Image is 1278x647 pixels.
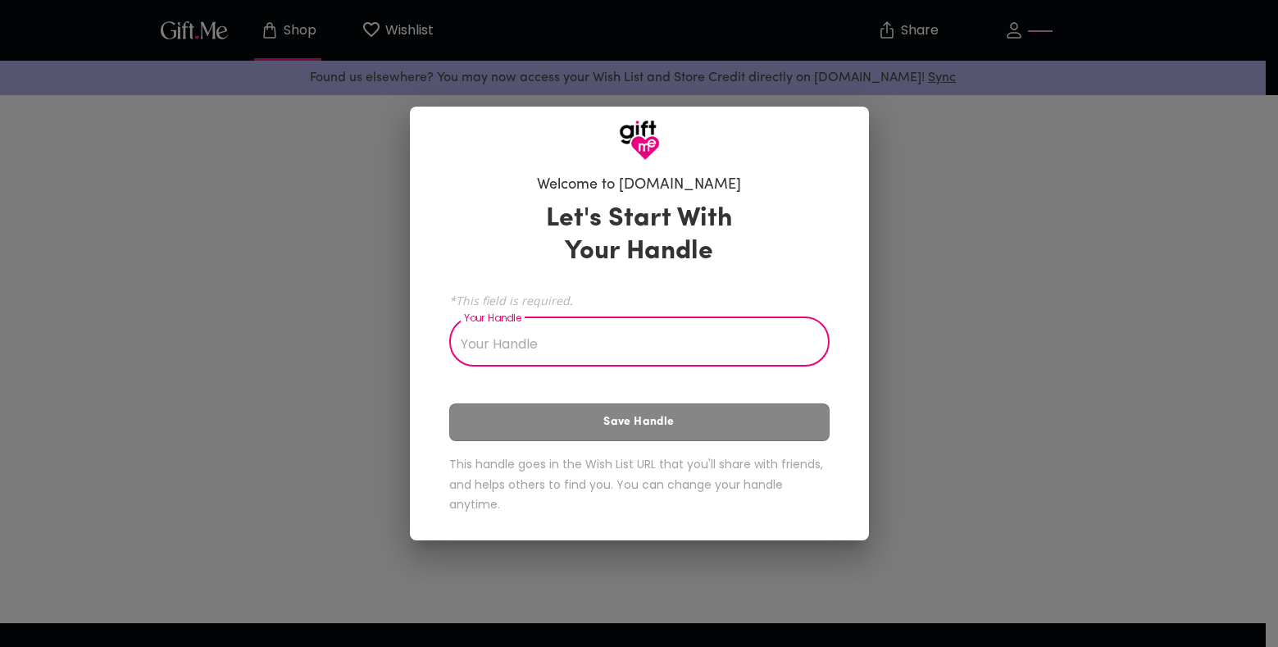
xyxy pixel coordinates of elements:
h3: Let's Start With Your Handle [525,203,753,268]
h6: Welcome to [DOMAIN_NAME] [537,175,741,195]
img: GiftMe Logo [619,120,660,161]
span: *This field is required. [449,293,830,308]
input: Your Handle [449,321,812,367]
h6: This handle goes in the Wish List URL that you'll share with friends, and helps others to find yo... [449,454,830,515]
